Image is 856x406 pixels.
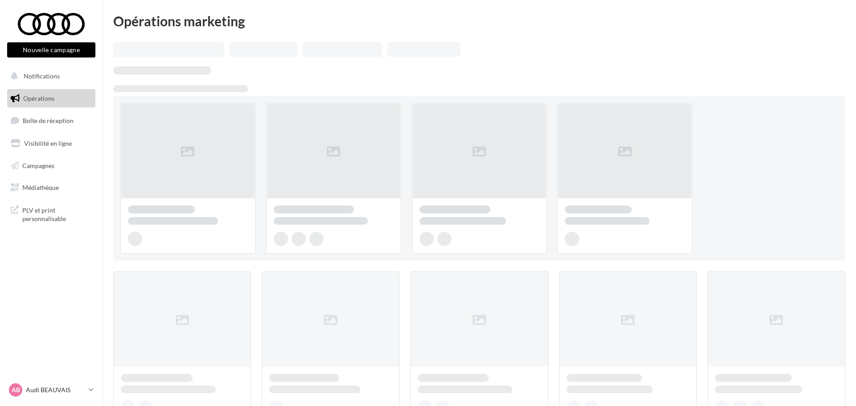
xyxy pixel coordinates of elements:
span: Visibilité en ligne [24,139,72,147]
a: Campagnes [5,156,97,175]
span: Médiathèque [22,184,59,191]
a: PLV et print personnalisable [5,201,97,227]
span: AB [12,385,20,394]
p: Audi BEAUVAIS [26,385,85,394]
span: Campagnes [22,161,54,169]
button: Nouvelle campagne [7,42,95,57]
span: Notifications [24,72,60,80]
div: Opérations marketing [113,14,845,28]
span: Boîte de réception [23,117,74,124]
a: Opérations [5,89,97,108]
a: AB Audi BEAUVAIS [7,381,95,398]
a: Boîte de réception [5,111,97,130]
span: PLV et print personnalisable [22,204,92,223]
a: Médiathèque [5,178,97,197]
span: Opérations [23,94,54,102]
a: Visibilité en ligne [5,134,97,153]
button: Notifications [5,67,94,86]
